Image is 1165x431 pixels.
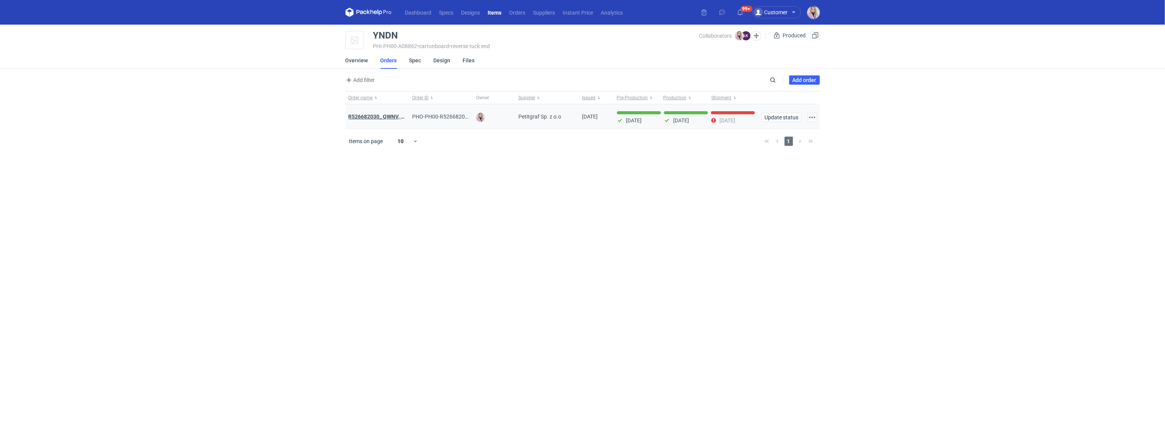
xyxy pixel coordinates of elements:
[401,8,436,17] a: Dashboard
[518,113,561,120] span: Petitgraf Sp. z o.o
[345,52,368,69] a: Overview
[719,117,735,124] p: [DATE]
[712,95,732,101] span: Shipment
[626,117,642,124] p: [DATE]
[518,95,535,101] span: Supplier
[506,8,530,17] a: Orders
[409,92,473,104] button: Order ID
[463,52,475,69] a: Files
[449,43,490,49] span: • reverse tuck end
[808,113,817,122] button: Actions
[617,95,648,101] span: Pre-Production
[772,31,808,40] div: Produced
[388,136,413,147] div: 10
[789,75,820,85] a: Add order
[582,95,596,101] span: Issued
[761,113,801,122] button: Update status
[434,52,451,69] a: Design
[349,137,383,145] span: Items on page
[784,137,793,146] span: 1
[664,95,687,101] span: Production
[751,31,761,41] button: Edit collaborators
[530,8,559,17] a: Suppliers
[710,92,758,104] button: Shipment
[579,92,614,104] button: Issued
[458,8,484,17] a: Designs
[349,114,483,120] a: R526682030_ QWNV, XFWR, YNDN, XXTG, GBZB, CWJH
[515,104,579,129] div: Petitgraf Sp. z o.o
[735,31,744,40] img: Klaudia Wiśniewska
[752,6,807,18] button: Customer
[699,33,732,39] span: Collaborators
[741,31,751,40] figcaption: ŁK
[412,114,575,120] span: PHO-PH00-R526682030_-QWNV,-XFWR,-YNDN,-XXTG,-GBZB,-CWJH
[811,31,820,40] button: Duplicate Item
[344,75,375,85] span: Add filter
[765,115,798,120] span: Update status
[754,8,788,17] div: Customer
[662,92,710,104] button: Production
[515,92,579,104] button: Supplier
[436,8,458,17] a: Specs
[409,52,421,69] a: Spec
[484,8,506,17] a: Items
[476,95,489,101] span: Owner
[344,75,375,85] button: Add filter
[559,8,597,17] a: Instant Price
[582,114,598,120] span: 30/07/2025
[349,95,373,101] span: Order name
[476,113,485,122] img: Klaudia Wiśniewska
[345,8,392,17] svg: Packhelp Pro
[417,43,449,49] span: • cartonboard
[807,6,820,19] img: Klaudia Wiśniewska
[373,43,699,49] div: PHI-PH00-A08862
[734,6,746,18] button: 99+
[373,31,398,40] div: YNDN
[345,92,409,104] button: Order name
[381,52,397,69] a: Orders
[768,75,793,85] input: Search
[412,95,429,101] span: Order ID
[614,92,662,104] button: Pre-Production
[597,8,627,17] a: Analytics
[673,117,689,124] p: [DATE]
